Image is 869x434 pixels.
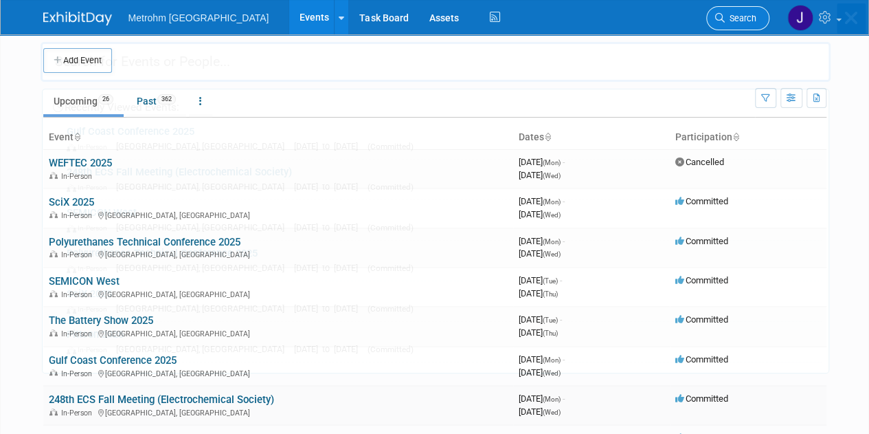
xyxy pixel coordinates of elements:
span: [DATE] to [DATE] [294,303,365,314]
span: [GEOGRAPHIC_DATA], [GEOGRAPHIC_DATA] [116,303,291,314]
a: SciX 2025 In-Person [GEOGRAPHIC_DATA], [GEOGRAPHIC_DATA] [DATE] to [DATE] (Committed) [60,281,822,321]
span: [DATE] to [DATE] [294,344,365,354]
span: In-Person [67,305,113,314]
span: [DATE] to [DATE] [294,222,365,232]
span: [DATE] to [DATE] [294,182,365,192]
span: [DATE] to [DATE] [294,263,365,273]
div: Recently Viewed Events: [49,89,822,119]
span: In-Person [67,142,113,151]
span: [GEOGRAPHIC_DATA], [GEOGRAPHIC_DATA] [116,182,291,192]
a: Gulf Coast Conference 2025 In-Person [GEOGRAPHIC_DATA], [GEOGRAPHIC_DATA] [DATE] to [DATE] (Commi... [60,119,822,159]
a: Pittcon 2026 In-Person [GEOGRAPHIC_DATA], [GEOGRAPHIC_DATA] [DATE] to [DATE] (Committed) [60,322,822,362]
a: Polyurethanes Technical Conference 2025 In-Person [GEOGRAPHIC_DATA], [GEOGRAPHIC_DATA] [DATE] to ... [60,241,822,281]
span: [GEOGRAPHIC_DATA], [GEOGRAPHIC_DATA] [116,263,291,273]
span: In-Person [67,345,113,354]
span: [GEOGRAPHIC_DATA], [GEOGRAPHIC_DATA] [116,222,291,232]
input: Search for Events or People... [41,42,831,82]
span: [GEOGRAPHIC_DATA], [GEOGRAPHIC_DATA] [116,344,291,354]
a: 248th ECS Fall Meeting (Electrochemical Society) In-Person [GEOGRAPHIC_DATA], [GEOGRAPHIC_DATA] [... [60,160,822,199]
span: (Committed) [368,304,414,314]
a: SEMICON West In-Person [GEOGRAPHIC_DATA], [GEOGRAPHIC_DATA] [DATE] to [DATE] (Committed) [60,200,822,240]
span: (Committed) [368,182,414,192]
span: [DATE] to [DATE] [294,141,365,151]
span: In-Person [67,224,113,232]
span: In-Person [67,183,113,192]
span: (Committed) [368,263,414,273]
span: [GEOGRAPHIC_DATA], [GEOGRAPHIC_DATA] [116,141,291,151]
span: (Committed) [368,345,414,354]
span: (Committed) [368,223,414,232]
span: In-Person [67,264,113,273]
span: (Committed) [368,142,414,151]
